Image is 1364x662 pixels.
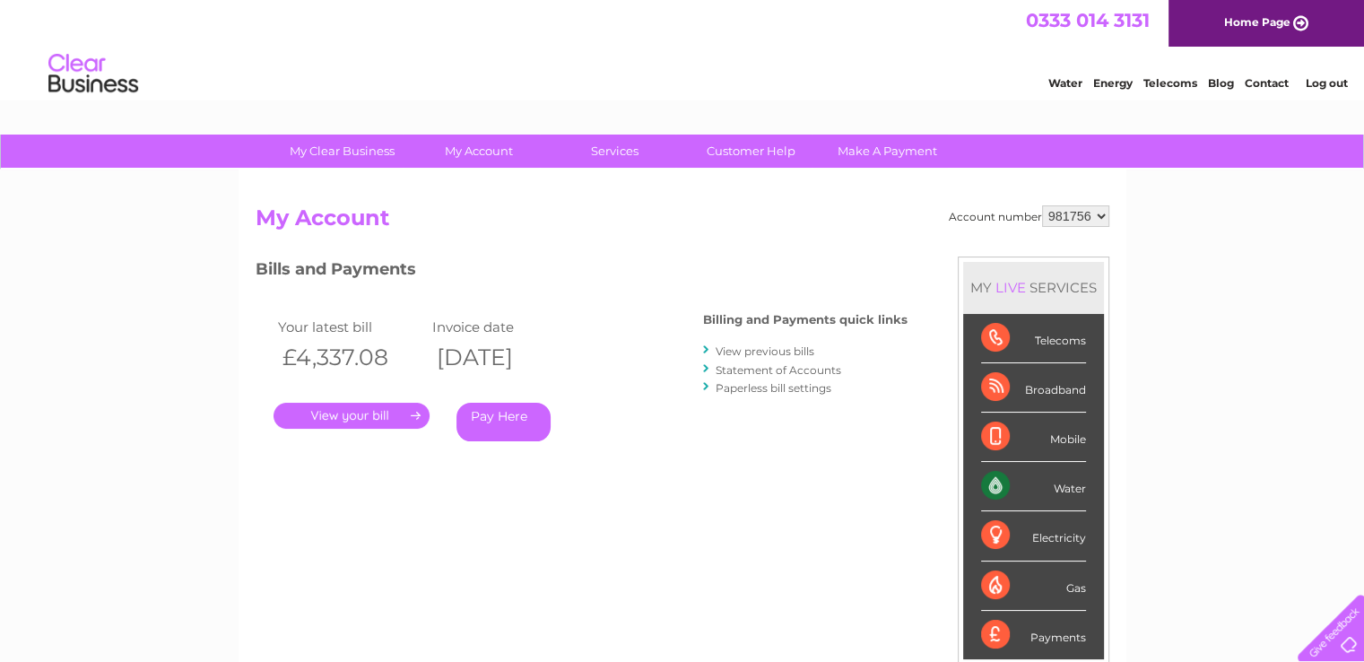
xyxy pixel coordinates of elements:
[963,262,1104,313] div: MY SERVICES
[256,205,1109,240] h2: My Account
[813,135,961,168] a: Make A Payment
[981,314,1086,363] div: Telecoms
[981,462,1086,511] div: Water
[274,403,430,429] a: .
[259,10,1107,87] div: Clear Business is a trading name of Verastar Limited (registered in [GEOGRAPHIC_DATA] No. 3667643...
[677,135,825,168] a: Customer Help
[48,47,139,101] img: logo.png
[981,413,1086,462] div: Mobile
[716,363,841,377] a: Statement of Accounts
[456,403,551,441] a: Pay Here
[404,135,552,168] a: My Account
[949,205,1109,227] div: Account number
[992,279,1030,296] div: LIVE
[268,135,416,168] a: My Clear Business
[981,562,1086,611] div: Gas
[256,257,908,288] h3: Bills and Payments
[981,511,1086,561] div: Electricity
[981,611,1086,659] div: Payments
[428,339,583,376] th: [DATE]
[703,313,908,327] h4: Billing and Payments quick links
[1245,76,1289,90] a: Contact
[981,363,1086,413] div: Broadband
[1143,76,1197,90] a: Telecoms
[1093,76,1133,90] a: Energy
[716,381,831,395] a: Paperless bill settings
[274,339,429,376] th: £4,337.08
[1208,76,1234,90] a: Blog
[541,135,689,168] a: Services
[1048,76,1082,90] a: Water
[428,315,583,339] td: Invoice date
[1305,76,1347,90] a: Log out
[1026,9,1150,31] a: 0333 014 3131
[274,315,429,339] td: Your latest bill
[716,344,814,358] a: View previous bills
